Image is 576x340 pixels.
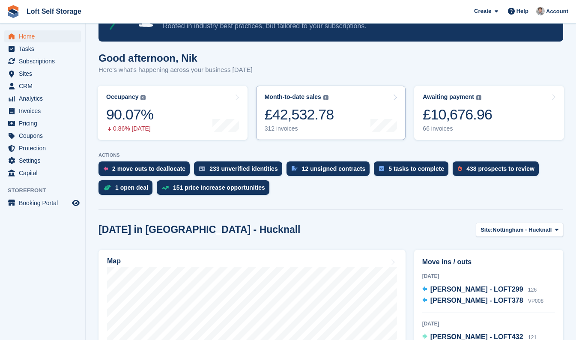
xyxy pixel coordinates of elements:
img: Nik Williams [536,7,545,15]
a: Preview store [71,198,81,208]
h2: Map [107,257,121,265]
span: [PERSON_NAME] - LOFT299 [430,286,523,293]
a: menu [4,130,81,142]
a: 2 move outs to deallocate [98,161,194,180]
span: Invoices [19,105,70,117]
img: icon-info-grey-7440780725fd019a000dd9b08b2336e03edf1995a4989e88bcd33f0948082b44.svg [476,95,481,100]
div: £10,676.96 [423,106,492,123]
img: verify_identity-adf6edd0f0f0b5bbfe63781bf79b02c33cf7c696d77639b501bdc392416b5a36.svg [199,166,205,171]
a: 233 unverified identities [194,161,287,180]
img: stora-icon-8386f47178a22dfd0bd8f6a31ec36ba5ce8667c1dd55bd0f319d3a0aa187defe.svg [7,5,20,18]
span: CRM [19,80,70,92]
a: menu [4,197,81,209]
span: Sites [19,68,70,80]
a: menu [4,105,81,117]
span: Protection [19,142,70,154]
span: Nottingham - Hucknall [492,226,552,234]
h2: Move ins / outs [422,257,555,267]
h2: [DATE] in [GEOGRAPHIC_DATA] - Hucknall [98,224,301,236]
img: move_outs_to_deallocate_icon-f764333ba52eb49d3ac5e1228854f67142a1ed5810a6f6cc68b1a99e826820c5.svg [104,166,108,171]
a: menu [4,167,81,179]
p: Here's what's happening across your business [DATE] [98,65,253,75]
a: menu [4,68,81,80]
div: 90.07% [106,106,153,123]
span: Help [516,7,528,15]
span: Tasks [19,43,70,55]
a: Loft Self Storage [23,4,85,18]
a: menu [4,92,81,104]
span: Settings [19,155,70,167]
a: 151 price increase opportunities [157,180,274,199]
a: 1 open deal [98,180,157,199]
h1: Good afternoon, Nik [98,52,253,64]
div: 2 move outs to deallocate [112,165,185,172]
div: [DATE] [422,320,555,328]
p: Rooted in industry best practices, but tailored to your subscriptions. [163,21,488,31]
div: 12 unsigned contracts [302,165,366,172]
a: menu [4,43,81,55]
div: 5 tasks to complete [388,165,444,172]
a: Awaiting payment £10,676.96 66 invoices [414,86,564,140]
span: Site: [480,226,492,234]
span: Subscriptions [19,55,70,67]
a: menu [4,80,81,92]
div: 151 price increase opportunities [173,184,265,191]
span: Coupons [19,130,70,142]
img: icon-info-grey-7440780725fd019a000dd9b08b2336e03edf1995a4989e88bcd33f0948082b44.svg [140,95,146,100]
div: £42,532.78 [265,106,334,123]
div: 1 open deal [115,184,148,191]
a: Occupancy 90.07% 0.86% [DATE] [98,86,248,140]
span: Booking Portal [19,197,70,209]
div: 66 invoices [423,125,492,132]
div: 233 unverified identities [209,165,278,172]
span: Capital [19,167,70,179]
img: price_increase_opportunities-93ffe204e8149a01c8c9dc8f82e8f89637d9d84a8eef4429ea346261dce0b2c0.svg [162,186,169,190]
div: Month-to-date sales [265,93,321,101]
a: menu [4,155,81,167]
a: menu [4,55,81,67]
div: Occupancy [106,93,138,101]
span: Pricing [19,117,70,129]
span: 126 [528,287,537,293]
div: [DATE] [422,272,555,280]
img: deal-1b604bf984904fb50ccaf53a9ad4b4a5d6e5aea283cecdc64d6e3604feb123c2.svg [104,185,111,191]
a: menu [4,142,81,154]
button: Site: Nottingham - Hucknall [476,223,563,237]
span: Analytics [19,92,70,104]
span: Account [546,7,568,16]
a: [PERSON_NAME] - LOFT378 VP008 [422,295,543,307]
span: VP008 [528,298,543,304]
a: 438 prospects to review [453,161,543,180]
img: contract_signature_icon-13c848040528278c33f63329250d36e43548de30e8caae1d1a13099fd9432cc5.svg [292,166,298,171]
span: Home [19,30,70,42]
a: 12 unsigned contracts [287,161,374,180]
img: icon-info-grey-7440780725fd019a000dd9b08b2336e03edf1995a4989e88bcd33f0948082b44.svg [323,95,328,100]
span: Storefront [8,186,85,195]
a: menu [4,117,81,129]
span: Create [474,7,491,15]
span: [PERSON_NAME] - LOFT378 [430,297,523,304]
a: [PERSON_NAME] - LOFT299 126 [422,284,537,295]
div: 312 invoices [265,125,334,132]
p: ACTIONS [98,152,563,158]
a: 5 tasks to complete [374,161,453,180]
a: menu [4,30,81,42]
div: 0.86% [DATE] [106,125,153,132]
a: Month-to-date sales £42,532.78 312 invoices [256,86,406,140]
img: prospect-51fa495bee0391a8d652442698ab0144808aea92771e9ea1ae160a38d050c398.svg [458,166,462,171]
img: task-75834270c22a3079a89374b754ae025e5fb1db73e45f91037f5363f120a921f8.svg [379,166,384,171]
div: Awaiting payment [423,93,474,101]
div: 438 prospects to review [466,165,534,172]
